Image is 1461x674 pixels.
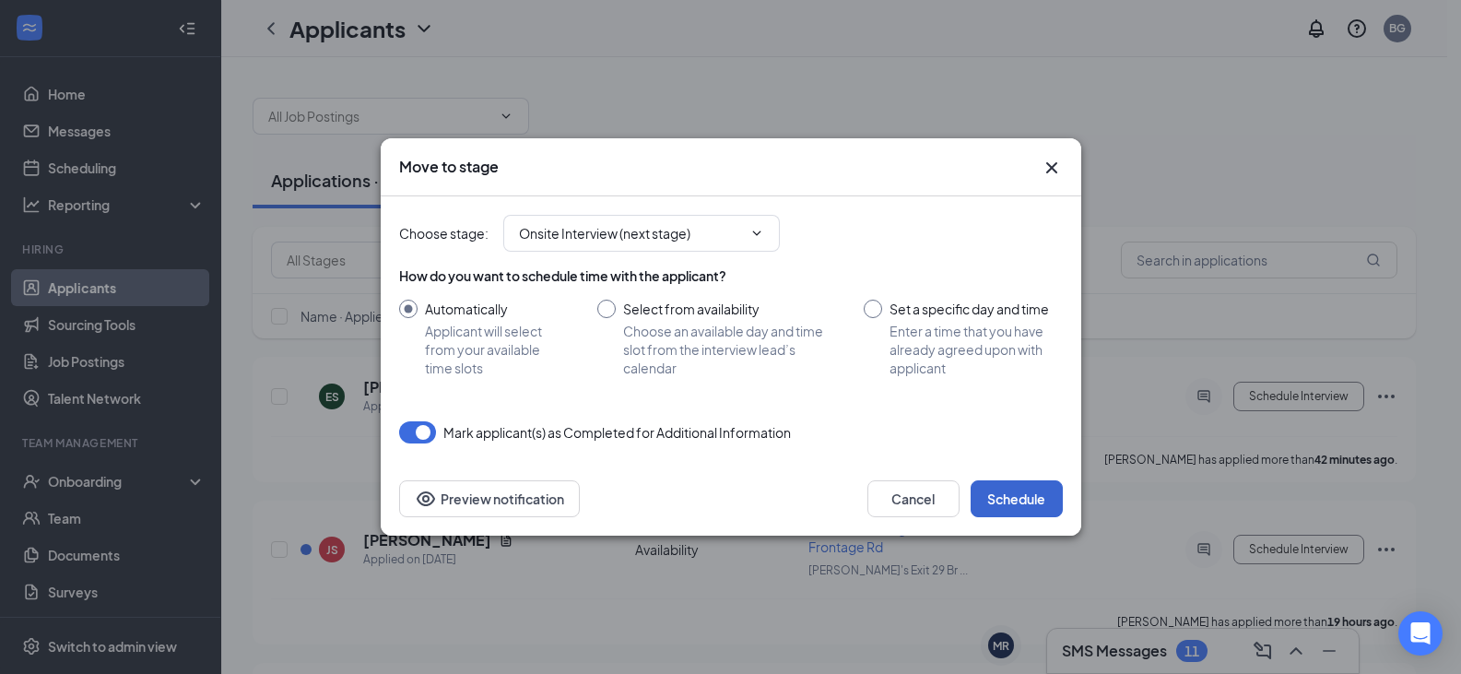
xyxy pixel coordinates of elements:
button: Cancel [867,480,960,517]
svg: ChevronDown [749,226,764,241]
h3: Move to stage [399,157,499,177]
div: Open Intercom Messenger [1398,611,1443,656]
span: Mark applicant(s) as Completed for Additional Information [443,421,791,443]
button: Preview notificationEye [399,480,580,517]
button: Schedule [971,480,1063,517]
span: Choose stage : [399,223,489,243]
svg: Eye [415,488,437,510]
div: How do you want to schedule time with the applicant? [399,266,1063,285]
button: Close [1041,157,1063,179]
svg: Cross [1041,157,1063,179]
